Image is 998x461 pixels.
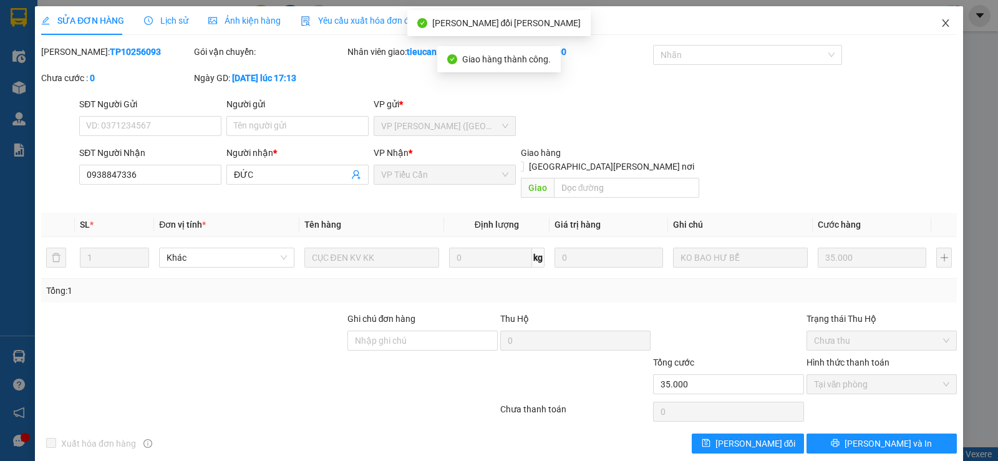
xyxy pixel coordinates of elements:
[673,248,808,268] input: Ghi Chú
[417,18,427,28] span: check-circle
[41,45,191,59] div: [PERSON_NAME]:
[226,146,369,160] div: Người nhận
[144,16,188,26] span: Lịch sử
[79,146,221,160] div: SĐT Người Nhận
[79,97,221,111] div: SĐT Người Gửi
[521,178,554,198] span: Giao
[46,248,66,268] button: delete
[475,220,519,230] span: Định lượng
[194,71,344,85] div: Ngày GD:
[144,16,153,25] span: clock-circle
[304,248,439,268] input: VD: Bàn, Ghế
[554,178,700,198] input: Dọc đường
[653,357,694,367] span: Tổng cước
[500,314,529,324] span: Thu Hộ
[928,6,963,41] button: Close
[702,439,710,449] span: save
[159,220,206,230] span: Đơn vị tính
[232,73,296,83] b: [DATE] lúc 17:13
[447,54,457,64] span: check-circle
[351,170,361,180] span: user-add
[807,434,957,454] button: printer[PERSON_NAME] và In
[143,439,152,448] span: info-circle
[226,97,369,111] div: Người gửi
[818,248,926,268] input: 0
[668,213,813,237] th: Ghi chú
[936,248,952,268] button: plus
[110,47,161,57] b: TP10256093
[46,284,386,298] div: Tổng: 1
[347,331,498,351] input: Ghi chú đơn hàng
[831,439,840,449] span: printer
[715,437,796,450] span: [PERSON_NAME] đổi
[807,357,889,367] label: Hình thức thanh toán
[208,16,281,26] span: Ảnh kiện hàng
[814,375,949,394] span: Tại văn phòng
[818,220,861,230] span: Cước hàng
[941,18,951,28] span: close
[41,16,124,26] span: SỬA ĐƠN HÀNG
[80,220,90,230] span: SL
[208,16,217,25] span: picture
[692,434,804,454] button: save[PERSON_NAME] đổi
[347,314,416,324] label: Ghi chú đơn hàng
[500,45,651,59] div: Cước rồi :
[41,16,50,25] span: edit
[462,54,551,64] span: Giao hàng thành công.
[381,117,508,135] span: VP Trần Phú (Hàng)
[555,220,601,230] span: Giá trị hàng
[374,148,409,158] span: VP Nhận
[532,248,545,268] span: kg
[194,45,344,59] div: Gói vận chuyển:
[814,331,949,350] span: Chưa thu
[845,437,932,450] span: [PERSON_NAME] và In
[555,248,663,268] input: 0
[374,97,516,111] div: VP gửi
[381,165,508,184] span: VP Tiểu Cần
[521,148,561,158] span: Giao hàng
[524,160,699,173] span: [GEOGRAPHIC_DATA][PERSON_NAME] nơi
[167,248,286,267] span: Khác
[90,73,95,83] b: 0
[499,402,652,424] div: Chưa thanh toán
[407,47,478,57] b: tieucan.kimhoang
[41,71,191,85] div: Chưa cước :
[301,16,432,26] span: Yêu cầu xuất hóa đơn điện tử
[304,220,341,230] span: Tên hàng
[347,45,498,59] div: Nhân viên giao:
[432,18,581,28] span: [PERSON_NAME] đổi [PERSON_NAME]
[807,312,957,326] div: Trạng thái Thu Hộ
[56,437,141,450] span: Xuất hóa đơn hàng
[301,16,311,26] img: icon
